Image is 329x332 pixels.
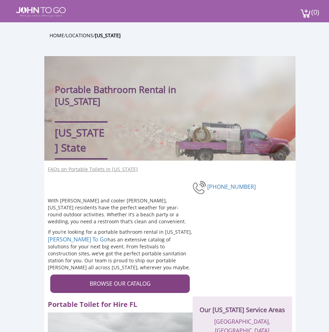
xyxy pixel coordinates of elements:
[48,296,187,309] h2: Portable Toilet for Hire FL
[170,119,292,161] img: Truck
[200,296,285,314] h2: Our [US_STATE] Service Areas
[311,2,319,17] span: (0)
[48,236,190,271] span: has an extensive catalog of solutions for your next big event. From festivals to construction sit...
[55,121,108,160] div: [US_STATE] State
[66,32,93,39] a: Locations
[50,275,190,293] a: BROWSE OUR CATALOG
[16,7,66,17] img: JOHN to go
[300,9,311,18] img: cart a
[48,236,107,243] a: [PERSON_NAME] To Go
[55,70,197,107] h1: Portable Bathroom Rental in [US_STATE]
[48,197,186,225] span: With [PERSON_NAME] and cooler [PERSON_NAME], [US_STATE] residents have the perfect weather for ye...
[50,31,301,39] ul: / /
[50,32,64,39] a: Home
[48,166,138,173] a: FAQs on Portable Toilets in [US_STATE]
[95,32,121,39] a: [US_STATE]
[193,180,207,195] img: Florida - Porta Potty
[48,229,192,235] span: If you’re looking for a portable bathroom rental in [US_STATE],
[207,183,256,190] a: [PHONE_NUMBER]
